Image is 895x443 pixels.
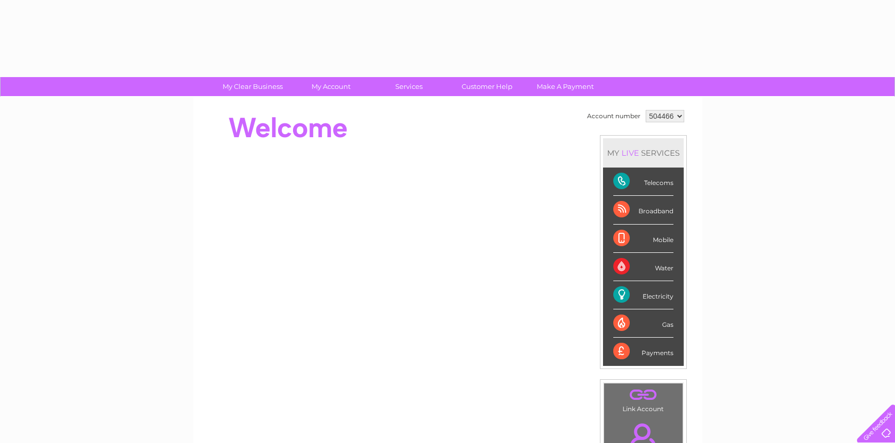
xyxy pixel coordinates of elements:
[613,253,673,281] div: Water
[585,107,643,125] td: Account number
[613,309,673,338] div: Gas
[367,77,451,96] a: Services
[613,196,673,224] div: Broadband
[613,281,673,309] div: Electricity
[613,338,673,365] div: Payments
[445,77,529,96] a: Customer Help
[288,77,373,96] a: My Account
[523,77,608,96] a: Make A Payment
[604,383,683,415] td: Link Account
[607,386,680,404] a: .
[619,148,641,158] div: LIVE
[613,168,673,196] div: Telecoms
[603,138,684,168] div: MY SERVICES
[613,225,673,253] div: Mobile
[210,77,295,96] a: My Clear Business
